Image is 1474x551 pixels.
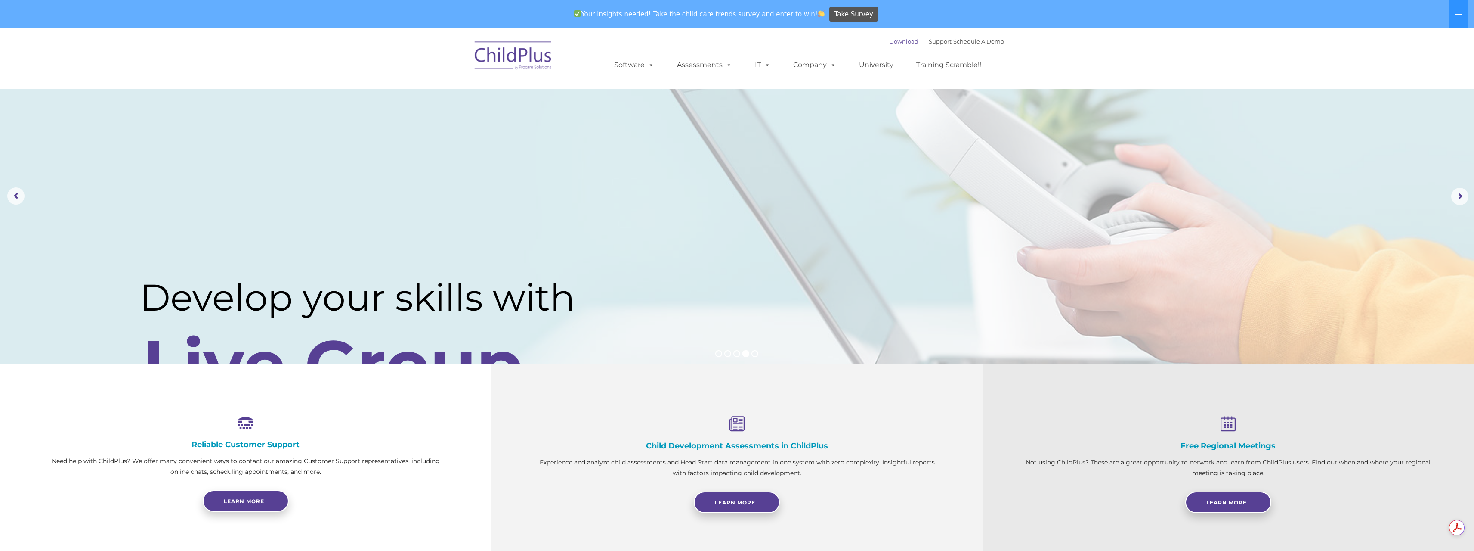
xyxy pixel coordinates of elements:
[140,276,627,320] rs-layer: Develop your skills with
[1185,492,1271,513] a: Learn More
[43,456,448,477] p: Need help with ChildPlus? We offer many convenient ways to contact our amazing Customer Support r...
[694,492,780,513] a: Learn More
[203,490,289,512] a: Learn more
[834,7,873,22] span: Take Survey
[120,92,156,99] span: Phone number
[1026,457,1431,479] p: Not using ChildPlus? These are a great opportunity to network and learn from ChildPlus users. Fin...
[785,56,845,74] a: Company
[746,56,779,74] a: IT
[535,457,940,479] p: Experience and analyze child assessments and Head Start data management in one system with zero c...
[818,10,825,17] img: 👏
[889,38,918,45] a: Download
[470,35,556,78] img: ChildPlus by Procare Solutions
[1026,441,1431,451] h4: Free Regional Meetings
[224,498,264,504] span: Learn more
[43,440,448,449] h4: Reliable Customer Support
[668,56,741,74] a: Assessments
[929,38,952,45] a: Support
[574,10,581,17] img: ✅
[142,330,621,466] rs-layer: Live Group Webinars
[571,6,828,22] span: Your insights needed! Take the child care trends survey and enter to win!
[829,7,878,22] a: Take Survey
[606,56,663,74] a: Software
[120,57,146,63] span: Last name
[953,38,1004,45] a: Schedule A Demo
[850,56,902,74] a: University
[889,38,1004,45] font: |
[535,441,940,451] h4: Child Development Assessments in ChildPlus
[908,56,990,74] a: Training Scramble!!
[715,499,755,506] span: Learn More
[1206,499,1247,506] span: Learn More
